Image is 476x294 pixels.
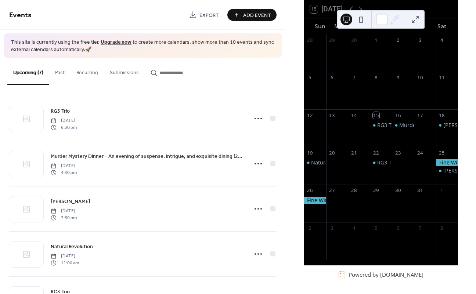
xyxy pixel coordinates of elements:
span: 6:30 pm [51,124,77,131]
a: RG3 Trio [51,107,70,115]
span: [DATE] [51,253,79,259]
div: 28 [351,187,357,194]
a: Natural Revolution [51,242,93,251]
span: [DATE] [51,117,77,124]
div: 27 [329,187,335,194]
a: Export [184,9,224,21]
div: 5 [307,75,313,81]
button: Recurring [71,58,104,84]
div: 6 [329,75,335,81]
div: RG3 Trio [377,121,399,129]
div: 1 [373,37,379,43]
span: Murder Mystery Dinner – An evening of suspense, intrigue, and exquisite dining (21+) [51,153,243,160]
div: 16 [394,112,401,119]
div: Fine Wine & Fine Dinning [436,159,458,166]
span: Add Event [243,11,271,19]
div: Mon [330,18,350,34]
div: 10 [416,75,423,81]
div: 29 [329,37,335,43]
div: RG3 Trio [370,159,392,166]
div: 24 [416,150,423,156]
div: Fine Wine & Fine Dinning [304,197,326,204]
button: Submissions [104,58,145,84]
div: 25 [439,150,445,156]
div: 3 [329,225,335,231]
div: 9 [394,75,401,81]
div: 26 [307,187,313,194]
div: 1 [439,187,445,194]
div: 2 [394,37,401,43]
div: Sean Britt [436,167,458,174]
span: 11:00 am [51,259,79,266]
div: 22 [373,150,379,156]
div: 19 [307,150,313,156]
div: 6 [394,225,401,231]
div: 12 [307,112,313,119]
div: 2 [307,225,313,231]
div: 8 [373,75,379,81]
div: 18 [439,112,445,119]
div: 3 [416,37,423,43]
div: 4 [351,225,357,231]
a: [DOMAIN_NAME] [380,271,423,278]
div: Natural Revolution [311,159,358,166]
span: 4:30 pm [51,169,77,176]
div: 21 [351,150,357,156]
div: 30 [351,37,357,43]
span: RG3 Trio [51,108,70,115]
div: 11 [439,75,445,81]
div: 4 [439,37,445,43]
div: 23 [394,150,401,156]
span: This site is currently using the free tier. to create more calendars, show more than 10 events an... [11,39,275,53]
span: Events [9,8,32,22]
div: Natural Revolution [304,159,326,166]
div: 14 [351,112,357,119]
div: 15 [373,112,379,119]
div: 29 [373,187,379,194]
div: Sun [310,18,330,34]
a: Upgrade now [101,37,131,47]
div: 8 [439,225,445,231]
div: 17 [416,112,423,119]
div: 7 [351,75,357,81]
div: 31 [416,187,423,194]
span: Export [199,11,219,19]
div: 30 [394,187,401,194]
span: [PERSON_NAME] [51,198,90,206]
span: [DATE] [51,208,77,214]
div: Powered by [349,271,423,278]
div: 13 [329,112,335,119]
div: 28 [307,37,313,43]
div: RG3 Trio [370,121,392,129]
a: [PERSON_NAME] [51,197,90,206]
div: 20 [329,150,335,156]
div: Murder Mystery Dinner – An evening of suspense, intrigue, and exquisite dining (21+) [392,121,414,129]
div: Mike Rocha [436,121,458,129]
span: Natural Revolution [51,243,93,251]
button: Upcoming (7) [7,58,49,85]
span: 7:30 pm [51,214,77,221]
a: Murder Mystery Dinner – An evening of suspense, intrigue, and exquisite dining (21+) [51,152,243,160]
div: Sat [432,18,452,34]
div: RG3 Trio [377,159,399,166]
span: [DATE] [51,163,77,169]
div: 7 [416,225,423,231]
button: Add Event [227,9,277,21]
div: 5 [373,225,379,231]
button: Past [49,58,71,84]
